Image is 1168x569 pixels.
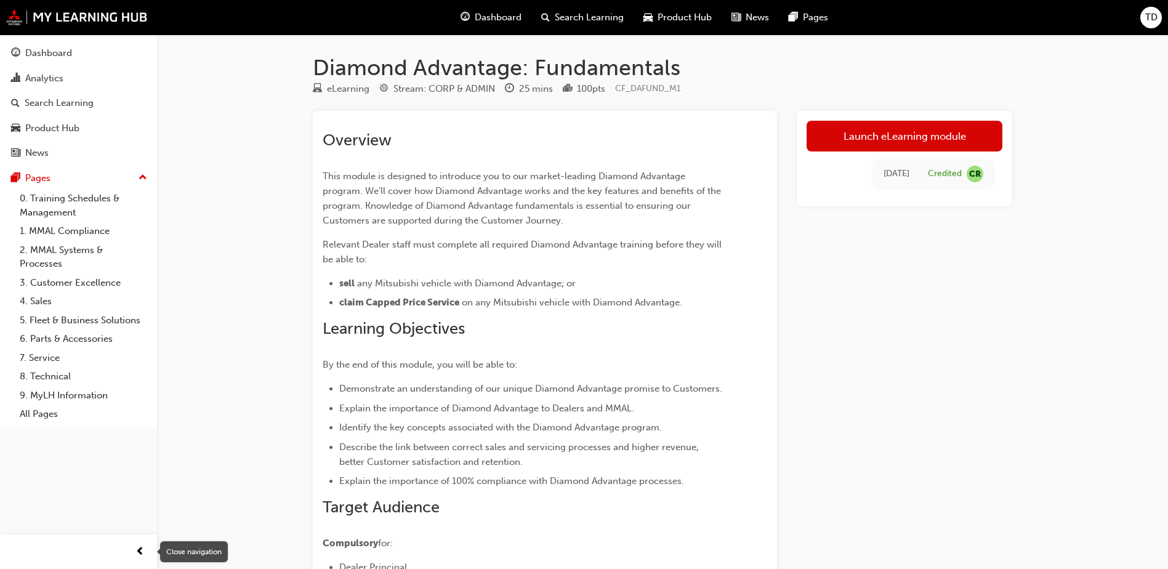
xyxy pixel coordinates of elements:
[803,10,828,25] span: Pages
[15,273,152,293] a: 3. Customer Excellence
[339,403,634,414] span: Explain the importance of Diamond Advantage to Dealers and MMAL.
[15,222,152,241] a: 1. MMAL Compliance
[15,367,152,386] a: 8. Technical
[563,84,572,95] span: podium-icon
[928,168,962,180] div: Credited
[11,98,20,109] span: search-icon
[11,48,20,59] span: guage-icon
[135,544,145,560] span: prev-icon
[5,142,152,164] a: News
[393,82,495,96] div: Stream: CORP & ADMIN
[5,167,152,190] button: Pages
[323,239,724,265] span: Relevant Dealer staff must complete all required Diamond Advantage training before they will be a...
[15,329,152,349] a: 6. Parts & Accessories
[5,67,152,90] a: Analytics
[1140,7,1162,28] button: TD
[323,538,378,549] span: Compulsory
[323,319,465,338] span: Learning Objectives
[15,405,152,424] a: All Pages
[634,5,722,30] a: car-iconProduct Hub
[357,278,576,289] span: any Mitsubishi vehicle with Diamond Advantage; or
[25,96,94,110] div: Search Learning
[25,71,63,86] div: Analytics
[160,541,228,562] div: Close navigation
[789,10,798,25] span: pages-icon
[25,146,49,160] div: News
[555,10,624,25] span: Search Learning
[339,383,722,394] span: Demonstrate an understanding of our unique Diamond Advantage promise to Customers.
[531,5,634,30] a: search-iconSearch Learning
[378,538,393,549] span: for:
[15,349,152,368] a: 7. Service
[6,9,148,25] img: mmal
[323,131,392,150] span: Overview
[967,166,983,182] span: null-icon
[339,422,662,433] span: Identify the key concepts associated with the Diamond Advantage program.
[779,5,838,30] a: pages-iconPages
[5,39,152,167] button: DashboardAnalyticsSearch LearningProduct HubNews
[5,42,152,65] a: Dashboard
[505,84,514,95] span: clock-icon
[327,82,369,96] div: eLearning
[339,278,355,289] span: sell
[11,123,20,134] span: car-icon
[25,46,72,60] div: Dashboard
[339,442,701,467] span: Describe the link between correct sales and servicing processes and higher revenue, better Custom...
[461,10,470,25] span: guage-icon
[475,10,522,25] span: Dashboard
[577,82,605,96] div: 100 pts
[323,171,723,226] span: This module is designed to introduce you to our market-leading Diamond Advantage program. We'll c...
[313,81,369,97] div: Type
[746,10,769,25] span: News
[379,81,495,97] div: Stream
[11,173,20,184] span: pages-icon
[15,189,152,222] a: 0. Training Schedules & Management
[722,5,779,30] a: news-iconNews
[11,148,20,159] span: news-icon
[658,10,712,25] span: Product Hub
[15,241,152,273] a: 2. MMAL Systems & Processes
[462,297,682,308] span: on any Mitsubishi vehicle with Diamond Advantage.
[563,81,605,97] div: Points
[615,83,681,94] span: Learning resource code
[379,84,389,95] span: target-icon
[323,359,517,370] span: By the end of this module, you will be able to:
[339,297,459,308] span: claim Capped Price Service
[339,475,684,486] span: Explain the importance of 100% compliance with Diamond Advantage processes.
[313,84,322,95] span: learningResourceType_ELEARNING-icon
[25,121,79,135] div: Product Hub
[451,5,531,30] a: guage-iconDashboard
[139,170,147,186] span: up-icon
[643,10,653,25] span: car-icon
[884,167,909,181] div: Wed Nov 29 2023 10:31:00 GMT+1030 (Australian Central Daylight Time)
[519,82,553,96] div: 25 mins
[15,292,152,311] a: 4. Sales
[5,117,152,140] a: Product Hub
[11,73,20,84] span: chart-icon
[731,10,741,25] span: news-icon
[541,10,550,25] span: search-icon
[323,498,440,517] span: Target Audience
[313,54,1012,81] h1: Diamond Advantage: Fundamentals
[15,386,152,405] a: 9. MyLH Information
[5,92,152,115] a: Search Learning
[15,311,152,330] a: 5. Fleet & Business Solutions
[1145,10,1158,25] span: TD
[505,81,553,97] div: Duration
[807,121,1002,151] a: Launch eLearning module
[25,171,50,185] div: Pages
